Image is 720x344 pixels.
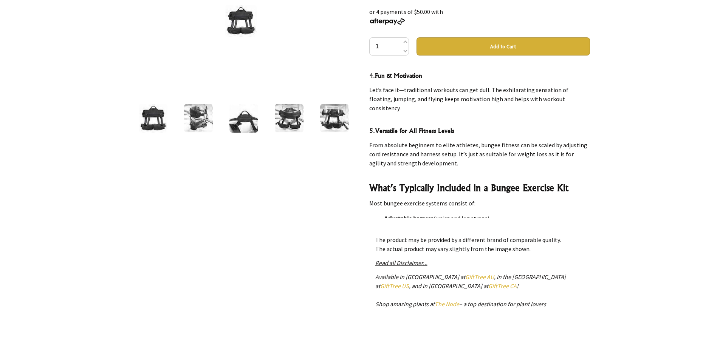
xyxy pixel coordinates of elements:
a: Read all Disclaimer... [375,259,427,267]
a: GiftTree CA [488,282,517,290]
strong: Fun & Motivation [375,72,422,79]
img: Bungee Exercise Equipment, [184,104,213,133]
button: Add to Cart [417,37,590,56]
img: Afterpay [369,18,406,25]
img: Bungee Exercise Equipment, [139,104,167,133]
strong: Versatile for All Fitness Levels [375,127,454,134]
p: The product may be provided by a different brand of comparable quality. The actual product may va... [375,235,584,253]
img: Bungee Exercise Equipment, [225,5,257,37]
h4: 4. [369,71,590,80]
img: Bungee Exercise Equipment, [275,104,303,133]
a: The Node [435,300,459,308]
h4: 5. [369,126,590,136]
em: Available in [GEOGRAPHIC_DATA] at , in the [GEOGRAPHIC_DATA] at , and in [GEOGRAPHIC_DATA] at ! S... [375,273,566,308]
div: or 4 payments of $50.00 with [369,7,590,25]
a: GiftTree AU [465,273,494,281]
a: GiftTree US [380,282,409,290]
strong: What’s Typically Included in a Bungee Exercise Kit [369,182,568,193]
p: Let’s face it—traditional workouts can get dull. The exhilarating sensation of floating, jumping,... [369,85,590,113]
img: Bungee Exercise Equipment, [320,104,349,133]
strong: Adjustable harness [384,214,434,222]
p: From absolute beginners to elite athletes, bungee fitness can be scaled by adjusting cord resista... [369,140,590,168]
li: (waist and leg straps) [384,214,590,223]
img: Bungee Exercise Equipment, [229,104,258,133]
p: Most bungee exercise systems consist of: [369,199,590,208]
